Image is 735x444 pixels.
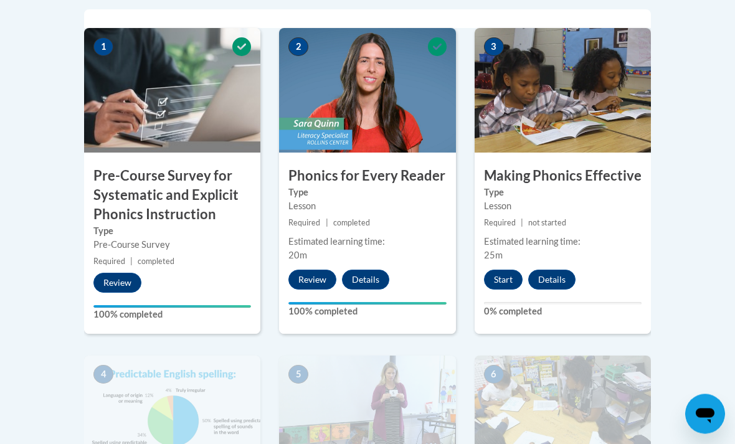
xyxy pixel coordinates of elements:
button: Review [93,273,141,293]
button: Details [528,270,576,290]
span: | [130,257,133,267]
span: completed [138,257,174,267]
label: 0% completed [484,305,642,319]
button: Start [484,270,523,290]
span: 25m [484,250,503,261]
span: Required [484,219,516,228]
div: Lesson [288,200,446,214]
span: Required [288,219,320,228]
span: 20m [288,250,307,261]
label: 100% completed [93,308,251,322]
span: | [521,219,523,228]
h3: Pre-Course Survey for Systematic and Explicit Phonics Instruction [84,167,260,224]
iframe: Button to launch messaging window [685,394,725,434]
label: Type [288,186,446,200]
button: Details [342,270,389,290]
span: | [326,219,328,228]
span: completed [333,219,370,228]
div: Estimated learning time: [288,235,446,249]
img: Course Image [475,29,651,153]
span: 6 [484,366,504,384]
div: Estimated learning time: [484,235,642,249]
div: Pre-Course Survey [93,239,251,252]
h3: Phonics for Every Reader [279,167,455,186]
div: Lesson [484,200,642,214]
h3: Making Phonics Effective [475,167,651,186]
label: Type [93,225,251,239]
button: Review [288,270,336,290]
span: not started [528,219,566,228]
span: 4 [93,366,113,384]
span: 3 [484,38,504,57]
span: 5 [288,366,308,384]
img: Course Image [279,29,455,153]
div: Your progress [93,306,251,308]
label: 100% completed [288,305,446,319]
span: 1 [93,38,113,57]
span: 2 [288,38,308,57]
img: Course Image [84,29,260,153]
label: Type [484,186,642,200]
span: Required [93,257,125,267]
div: Your progress [288,303,446,305]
